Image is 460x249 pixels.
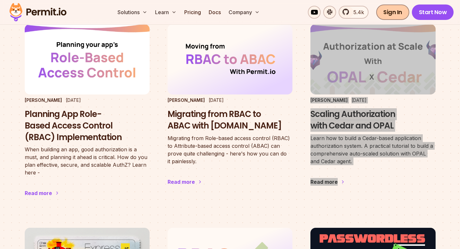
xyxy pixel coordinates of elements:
[25,109,150,143] h3: Planning App Role-Based Access Control (RBAC) Implementation
[25,97,62,103] p: [PERSON_NAME]
[226,6,262,19] button: Company
[168,109,292,132] h3: Migrating from RBAC to ABAC with [DOMAIN_NAME]
[209,97,224,103] time: [DATE]
[310,178,338,186] div: Read more
[376,4,409,20] a: Sign In
[168,97,205,103] p: [PERSON_NAME]
[206,6,223,19] a: Docs
[310,134,435,165] p: Learn how to build a Cedar-based application authorization system. A practical tutorial to build ...
[25,24,150,210] a: Planning App Role-Based Access Control (RBAC) Implementation[PERSON_NAME][DATE]Planning App Role-...
[6,1,69,23] img: Permit logo
[310,109,435,132] h3: Scaling Authorization with Cedar and OPAL
[25,146,150,176] p: When building an app, good authorization is a must, and planning it ahead is critical. How do you...
[152,6,179,19] button: Learn
[350,8,364,16] span: 5.4k
[182,6,204,19] a: Pricing
[352,97,367,103] time: [DATE]
[412,4,454,20] a: Start Now
[310,24,435,199] a: Scaling Authorization with Cedar and OPAL[PERSON_NAME][DATE]Scaling Authorization with Cedar and ...
[168,178,195,186] div: Read more
[168,24,292,94] img: Migrating from RBAC to ABAC with Permit.io
[115,6,150,19] button: Solutions
[310,97,348,103] p: [PERSON_NAME]
[25,24,150,94] img: Planning App Role-Based Access Control (RBAC) Implementation
[310,24,435,94] img: Scaling Authorization with Cedar and OPAL
[339,6,369,19] a: 5.4k
[25,189,52,197] div: Read more
[168,24,292,198] a: Migrating from RBAC to ABAC with Permit.io[PERSON_NAME][DATE]Migrating from RBAC to ABAC with [DO...
[168,134,292,165] p: Migrating from Role-based access control (RBAC) to Attribute-based access control (ABAC) can prov...
[66,97,81,103] time: [DATE]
